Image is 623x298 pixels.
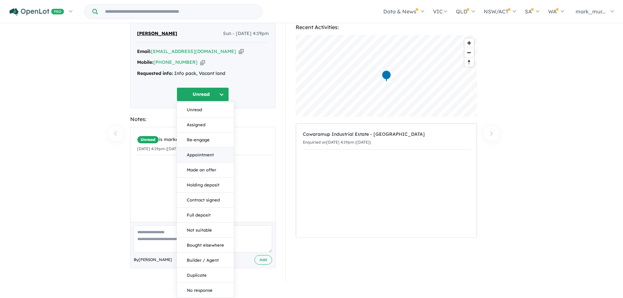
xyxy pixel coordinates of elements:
[177,132,234,148] button: Re-engage
[153,59,198,65] a: [PHONE_NUMBER]
[137,59,153,65] strong: Mobile:
[464,48,474,57] button: Zoom out
[303,140,371,145] small: Enquiried on [DATE] 4:19pm ([DATE])
[177,148,234,163] button: Appointment
[239,48,244,55] button: Copy
[137,48,151,54] strong: Email:
[177,193,234,208] button: Contract signed
[177,283,234,298] button: No response
[137,136,274,144] div: is marked.
[464,38,474,48] button: Zoom in
[177,268,234,283] button: Duplicate
[223,30,269,38] span: Sun - [DATE] 4:19pm
[303,131,470,138] div: Cowaramup Industrial Estate - [GEOGRAPHIC_DATA]
[177,87,229,101] button: Unread
[177,117,234,132] button: Assigned
[137,146,182,151] small: [DATE] 4:19pm ([DATE])
[137,30,177,38] span: [PERSON_NAME]
[137,136,159,144] span: Unread
[177,178,234,193] button: Holding deposit
[576,8,606,15] span: mark_mur...
[464,58,474,67] span: Reset bearing to north
[303,127,470,150] a: Cowaramup Industrial Estate - [GEOGRAPHIC_DATA]Enquiried on[DATE] 4:19pm ([DATE])
[177,253,234,268] button: Builder / Agent
[254,255,272,265] button: Add
[9,8,64,16] img: Openlot PRO Logo White
[177,102,234,117] button: Unread
[99,5,261,19] input: Try estate name, suburb, builder or developer
[137,70,269,78] div: Info pack, Vacant land
[296,23,477,32] div: Recent Activities:
[177,208,234,223] button: Full deposit
[177,102,234,298] div: Unread
[177,238,234,253] button: Bought elsewhere
[151,48,236,54] a: [EMAIL_ADDRESS][DOMAIN_NAME]
[137,70,173,76] strong: Requested info:
[464,57,474,67] button: Reset bearing to north
[177,163,234,178] button: Made an offer
[200,59,205,66] button: Copy
[134,256,172,263] span: By [PERSON_NAME]
[296,35,477,117] canvas: Map
[177,223,234,238] button: Not suitable
[130,115,276,124] div: Notes:
[381,70,391,82] div: Map marker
